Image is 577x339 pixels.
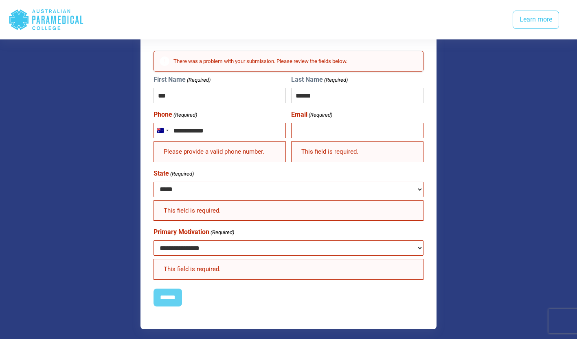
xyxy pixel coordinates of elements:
[154,259,424,279] div: This field is required.
[513,11,559,29] a: Learn more
[154,75,211,85] label: First Name
[210,228,234,237] span: (Required)
[154,169,194,178] label: State
[173,111,197,119] span: (Required)
[173,58,417,65] h2: There was a problem with your submission. Please review the fields below.
[169,170,194,178] span: (Required)
[9,7,84,33] div: Australian Paramedical College
[186,76,211,84] span: (Required)
[154,141,286,162] div: Please provide a valid phone number.
[154,123,171,138] button: Selected country
[291,110,332,120] label: Email
[308,111,333,119] span: (Required)
[154,110,197,120] label: Phone
[154,200,424,221] div: This field is required.
[154,227,234,237] label: Primary Motivation
[291,75,348,85] label: Last Name
[291,141,423,162] div: This field is required.
[324,76,348,84] span: (Required)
